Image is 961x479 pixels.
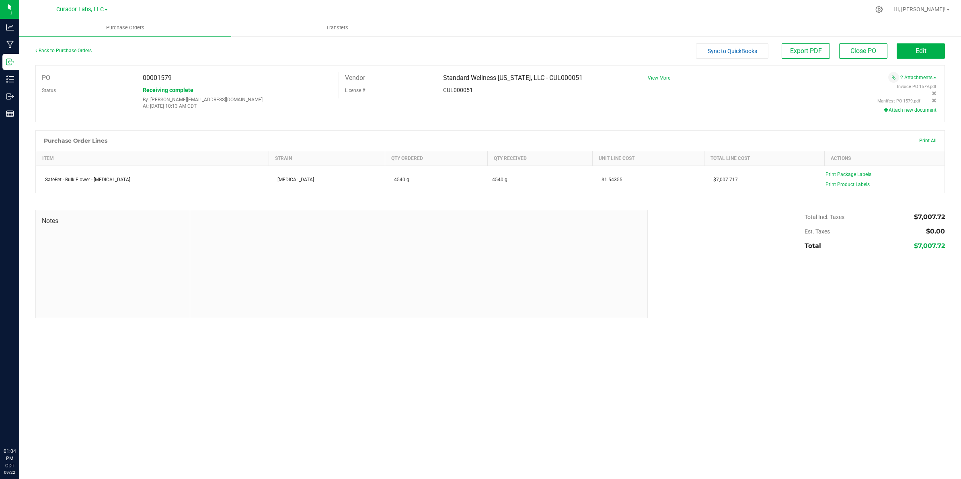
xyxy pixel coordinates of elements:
[919,138,936,143] span: Print All
[825,182,870,187] span: Print Product Labels
[42,84,56,96] label: Status
[805,242,821,250] span: Total
[24,413,33,423] iframe: Resource center unread badge
[897,84,936,89] span: View file
[598,177,622,182] span: $1.54355
[390,177,409,182] span: 4540 g
[877,98,920,104] span: View file
[443,87,473,93] span: CUL000051
[6,110,14,118] inline-svg: Reports
[492,176,507,183] span: 4540 g
[42,216,184,226] span: Notes
[44,137,107,144] h1: Purchase Order Lines
[95,24,155,31] span: Purchase Orders
[709,177,738,182] span: $7,007.717
[824,151,945,166] th: Actions
[932,91,936,96] span: Remove attachment
[914,242,945,250] span: $7,007.72
[648,75,670,81] a: View More
[6,58,14,66] inline-svg: Inbound
[6,23,14,31] inline-svg: Analytics
[708,48,757,54] span: Sync to QuickBooks
[932,98,936,104] span: Remove attachment
[874,6,884,13] div: Manage settings
[487,151,593,166] th: Qty Received
[893,6,946,12] span: Hi, [PERSON_NAME]!
[19,19,231,36] a: Purchase Orders
[825,172,871,177] span: Print Package Labels
[6,41,14,49] inline-svg: Manufacturing
[6,75,14,83] inline-svg: Inventory
[4,448,16,469] p: 01:04 PM CDT
[897,43,945,59] button: Edit
[443,74,583,82] span: Standard Wellness [US_STATE], LLC - CUL000051
[926,227,945,235] span: $0.00
[4,469,16,475] p: 09/22
[914,213,945,221] span: $7,007.72
[704,151,825,166] th: Total Line Cost
[805,228,830,235] span: Est. Taxes
[884,106,936,114] button: Attach new document
[805,214,844,220] span: Total Incl. Taxes
[696,43,768,59] button: Sync to QuickBooks
[593,151,704,166] th: Unit Line Cost
[231,19,443,36] a: Transfers
[345,72,365,84] label: Vendor
[8,415,32,439] iframe: Resource center
[143,87,193,93] span: Receiving complete
[345,84,365,96] label: License #
[790,47,822,55] span: Export PDF
[56,6,104,13] span: Curador Labs, LLC
[143,97,333,102] p: By: [PERSON_NAME][EMAIL_ADDRESS][DOMAIN_NAME]
[41,176,264,183] div: SafeBet - Bulk Flower - [MEDICAL_DATA]
[269,151,385,166] th: Strain
[35,48,92,53] a: Back to Purchase Orders
[900,75,936,80] a: 2 Attachments
[782,43,830,59] button: Export PDF
[42,72,50,84] label: PO
[850,47,876,55] span: Close PO
[385,151,488,166] th: Qty Ordered
[916,47,926,55] span: Edit
[36,151,269,166] th: Item
[839,43,887,59] button: Close PO
[888,72,899,83] span: Attach a document
[315,24,359,31] span: Transfers
[273,177,314,182] span: [MEDICAL_DATA]
[143,74,172,82] span: 00001579
[143,103,333,109] p: At: [DATE] 10:13 AM CDT
[6,92,14,100] inline-svg: Outbound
